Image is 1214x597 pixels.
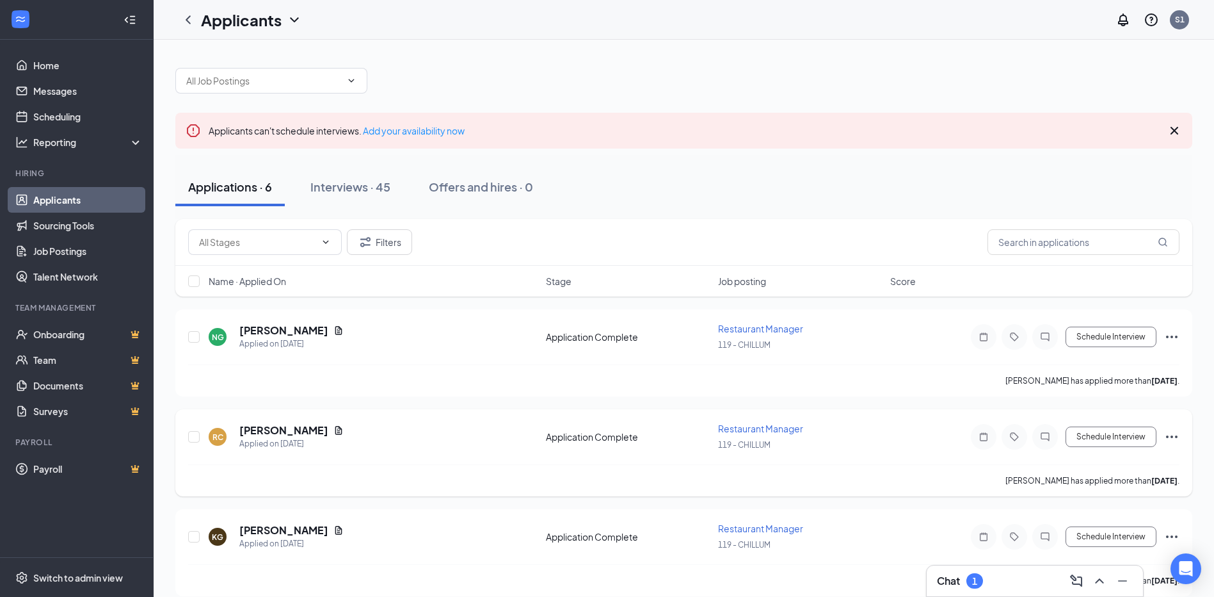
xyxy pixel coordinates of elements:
[363,125,465,136] a: Add your availability now
[180,12,196,28] svg: ChevronLeft
[33,136,143,149] div: Reporting
[212,332,224,343] div: NG
[1066,571,1087,591] button: ComposeMessage
[1005,475,1179,486] p: [PERSON_NAME] has applied more than .
[1164,329,1179,345] svg: Ellipses
[718,540,771,550] span: 119 - CHILLUM
[239,323,328,338] h5: [PERSON_NAME]
[33,53,143,78] a: Home
[33,456,143,482] a: PayrollCrown
[976,332,991,342] svg: Note
[33,373,143,398] a: DocumentsCrown
[321,237,331,247] svg: ChevronDown
[890,275,916,288] span: Score
[1115,573,1130,589] svg: Minimize
[1151,476,1178,486] b: [DATE]
[1089,571,1110,591] button: ChevronUp
[1092,573,1107,589] svg: ChevronUp
[1007,332,1022,342] svg: Tag
[212,532,223,543] div: KG
[239,523,328,537] h5: [PERSON_NAME]
[1170,553,1201,584] div: Open Intercom Messenger
[15,571,28,584] svg: Settings
[239,338,344,350] div: Applied on [DATE]
[33,104,143,129] a: Scheduling
[546,331,710,343] div: Application Complete
[546,530,710,543] div: Application Complete
[1151,576,1178,585] b: [DATE]
[33,571,123,584] div: Switch to admin view
[1005,375,1179,386] p: [PERSON_NAME] has applied more than .
[124,13,136,26] svg: Collapse
[347,229,412,255] button: Filter Filters
[15,302,140,313] div: Team Management
[1112,571,1133,591] button: Minimize
[310,179,390,195] div: Interviews · 45
[976,432,991,442] svg: Note
[1037,532,1053,542] svg: ChatInactive
[718,423,803,434] span: Restaurant Manager
[33,398,143,424] a: SurveysCrown
[1066,427,1156,447] button: Schedule Interview
[1007,532,1022,542] svg: Tag
[1069,573,1084,589] svg: ComposeMessage
[199,235,315,249] input: All Stages
[546,430,710,443] div: Application Complete
[15,168,140,179] div: Hiring
[718,440,771,450] span: 119 - CHILLUM
[333,525,344,536] svg: Document
[186,74,341,88] input: All Job Postings
[33,78,143,104] a: Messages
[1066,327,1156,347] button: Schedule Interview
[188,179,272,195] div: Applications · 6
[972,576,977,587] div: 1
[201,9,282,31] h1: Applicants
[209,125,465,136] span: Applicants can't schedule interviews.
[1151,376,1178,386] b: [DATE]
[333,425,344,436] svg: Document
[1164,529,1179,544] svg: Ellipses
[33,238,143,264] a: Job Postings
[346,76,356,86] svg: ChevronDown
[15,437,140,448] div: Payroll
[1066,527,1156,547] button: Schedule Interview
[976,532,991,542] svg: Note
[429,179,533,195] div: Offers and hires · 0
[1037,332,1053,342] svg: ChatInactive
[358,234,373,250] svg: Filter
[718,275,766,288] span: Job posting
[333,325,344,336] svg: Document
[239,423,328,438] h5: [PERSON_NAME]
[718,340,771,350] span: 119 - CHILLUM
[718,523,803,534] span: Restaurant Manager
[718,323,803,334] span: Restaurant Manager
[1037,432,1053,442] svg: ChatInactive
[987,229,1179,255] input: Search in applications
[1175,14,1185,25] div: S1
[239,537,344,550] div: Applied on [DATE]
[1167,123,1182,138] svg: Cross
[209,275,286,288] span: Name · Applied On
[937,574,960,588] h3: Chat
[212,432,223,443] div: RC
[15,136,28,149] svg: Analysis
[1158,237,1168,247] svg: MagnifyingGlass
[33,213,143,238] a: Sourcing Tools
[1115,12,1131,28] svg: Notifications
[33,322,143,347] a: OnboardingCrown
[1144,12,1159,28] svg: QuestionInfo
[33,264,143,290] a: Talent Network
[546,275,571,288] span: Stage
[33,347,143,373] a: TeamCrown
[239,438,344,450] div: Applied on [DATE]
[186,123,201,138] svg: Error
[287,12,302,28] svg: ChevronDown
[1007,432,1022,442] svg: Tag
[14,13,27,26] svg: WorkstreamLogo
[33,187,143,213] a: Applicants
[1164,429,1179,445] svg: Ellipses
